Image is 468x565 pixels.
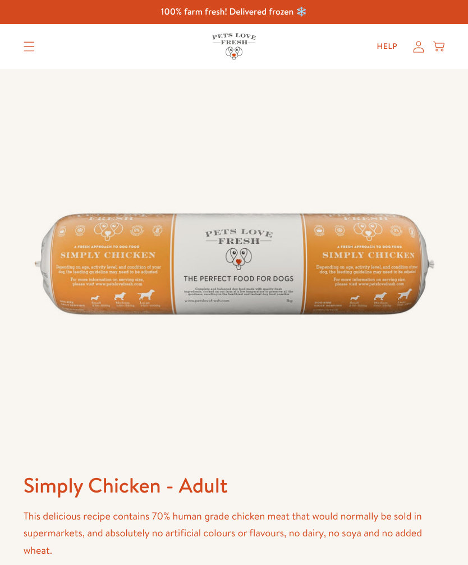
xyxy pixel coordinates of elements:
[212,33,256,60] img: Pets Love Fresh
[24,508,445,559] p: This delicious recipe contains 70% human grade chicken meat that would normally be sold in superm...
[368,35,407,58] a: Help
[24,472,445,499] h1: Simply Chicken - Adult
[24,69,445,471] img: Simply Chicken - Adult
[15,33,44,61] summary: Translation missing: en.sections.header.menu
